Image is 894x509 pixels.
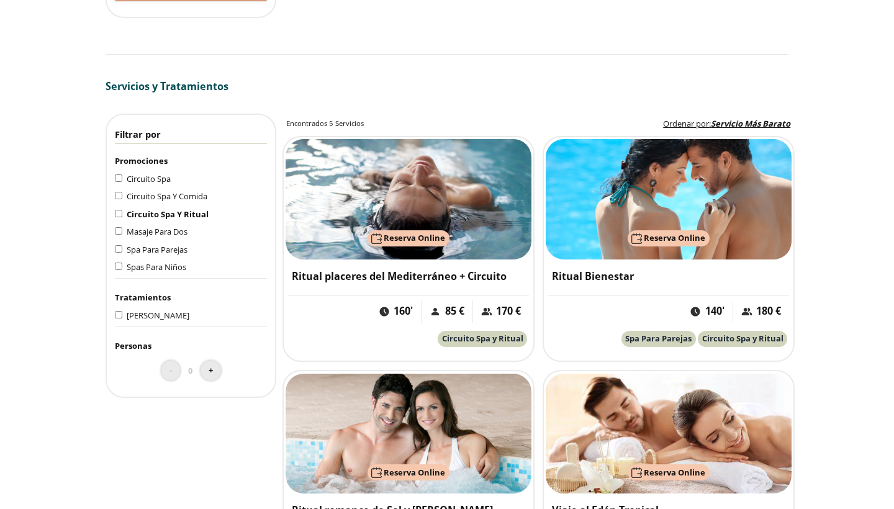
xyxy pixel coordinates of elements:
[552,269,785,284] h3: Ritual Bienestar
[127,310,189,321] span: [PERSON_NAME]
[644,467,705,478] span: Reserva Online
[292,269,525,284] h3: Ritual placeres del Mediterráneo + Circuito
[127,244,187,255] span: Spa Para Parejas
[115,155,168,166] span: Promociones
[115,340,151,351] span: Personas
[161,361,180,381] button: -
[115,128,161,140] span: Filtrar por
[127,209,209,220] span: Circuito Spa Y Ritual
[384,467,445,478] span: Reserva Online
[702,333,783,344] span: Circuito Spa y Ritual
[496,304,521,318] span: 170 €
[644,232,705,243] span: Reserva Online
[543,136,795,362] a: Reserva OnlineRitual Bienestar140'180 €Spa Para ParejasCircuito Spa y Ritual
[127,226,187,237] span: Masaje Para Dos
[127,261,186,273] span: Spas Para Niños
[106,79,228,93] span: Servicios y Tratamientos
[368,464,449,480] button: Reserva Online
[663,118,709,129] span: Ordenar por
[445,304,464,318] span: 85 €
[663,118,790,130] label: :
[621,331,696,347] button: Spa Para Parejas
[282,136,535,362] a: Reserva OnlineRitual placeres del Mediterráneo + Circuito160'85 €170 €Circuito Spa y Ritual
[115,292,171,303] span: Tratamientos
[628,464,710,480] button: Reserva Online
[127,191,207,202] span: Circuito Spa Y Comida
[705,304,725,318] span: 140'
[384,232,445,243] span: Reserva Online
[394,304,413,318] span: 160'
[442,333,523,344] span: Circuito Spa y Ritual
[438,331,527,347] button: Circuito Spa y Ritual
[201,361,221,381] button: +
[127,173,171,184] span: Circuito Spa
[625,333,692,344] span: Spa Para Parejas
[286,119,364,128] h2: Encontrados 5 Servicios
[698,331,787,347] button: Circuito Spa y Ritual
[711,118,790,129] span: Servicio Más Barato
[368,230,449,246] button: Reserva Online
[628,230,710,246] button: Reserva Online
[756,304,781,318] span: 180 €
[188,364,192,377] span: 0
